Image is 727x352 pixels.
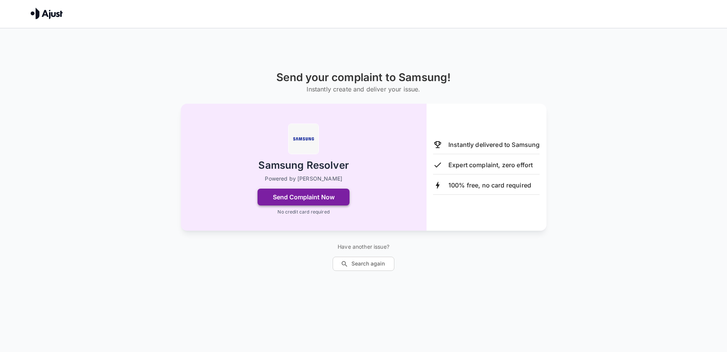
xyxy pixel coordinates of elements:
[265,175,342,183] p: Powered by [PERSON_NAME]
[288,124,319,154] img: Samsung
[258,159,348,172] h2: Samsung Resolver
[448,160,533,169] p: Expert complaint, zero effort
[448,181,531,190] p: 100% free, no card required
[448,140,540,149] p: Instantly delivered to Samsung
[31,8,63,19] img: Ajust
[333,243,394,251] p: Have another issue?
[333,257,394,271] button: Search again
[258,189,350,205] button: Send Complaint Now
[277,209,329,215] p: No credit card required
[276,84,451,95] h6: Instantly create and deliver your issue.
[276,71,451,84] h1: Send your complaint to Samsung!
